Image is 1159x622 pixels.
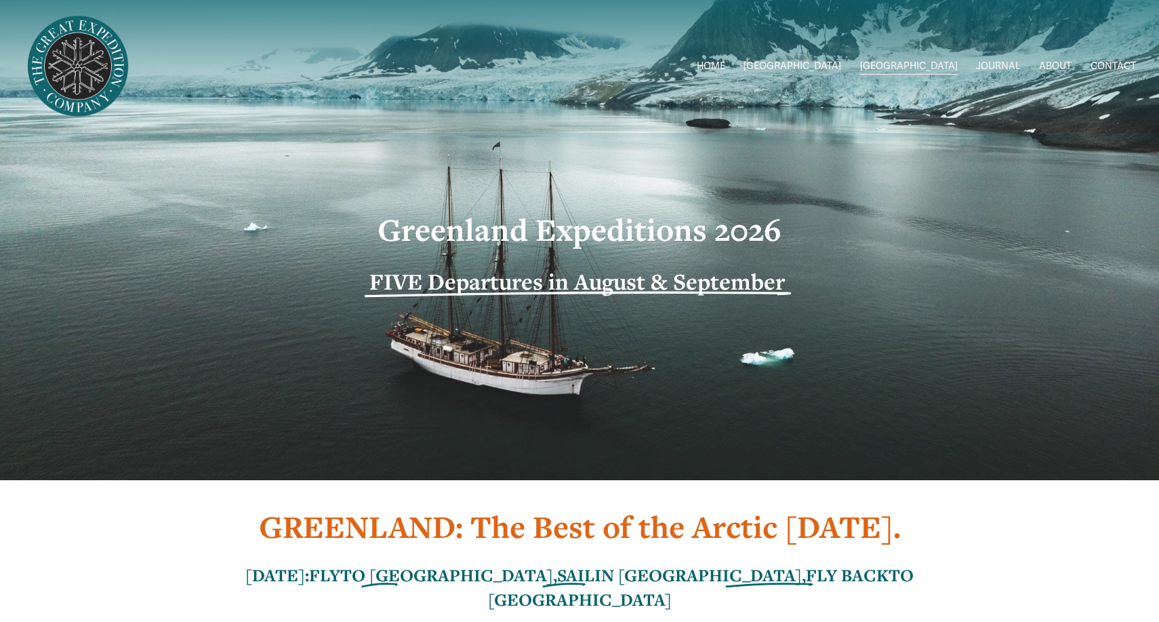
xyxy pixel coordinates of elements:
[369,267,785,296] strong: FIVE Departures in August & September
[1039,57,1072,77] a: ABOUT
[744,58,841,75] span: [GEOGRAPHIC_DATA]
[1091,57,1136,77] a: CONTACT
[488,564,918,611] strong: TO [GEOGRAPHIC_DATA]
[245,564,309,587] strong: [DATE]:
[259,506,901,547] strong: GREENLAND: The Best of the Arctic [DATE].
[594,564,806,587] strong: IN [GEOGRAPHIC_DATA],
[378,209,781,250] strong: Greenland Expeditions 2026
[557,564,594,587] strong: SAIL
[697,57,725,77] a: HOME
[340,564,557,587] strong: TO [GEOGRAPHIC_DATA],
[860,57,958,77] a: folder dropdown
[860,58,958,75] span: [GEOGRAPHIC_DATA]
[744,57,841,77] a: folder dropdown
[806,564,889,587] strong: FLY BACK
[23,12,133,121] img: Arctic Expeditions
[976,57,1021,77] a: JOURNAL
[309,564,340,587] strong: FLY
